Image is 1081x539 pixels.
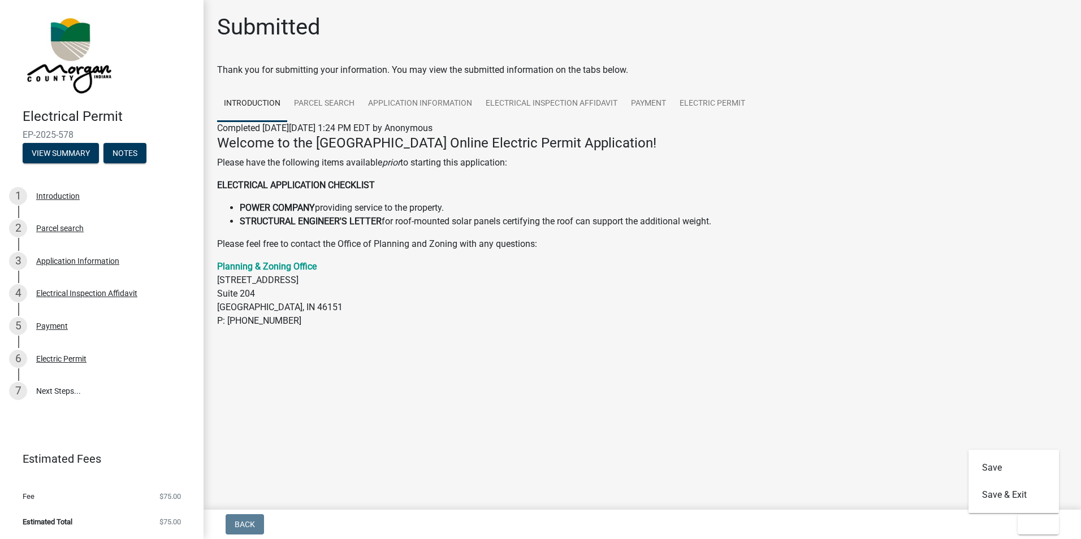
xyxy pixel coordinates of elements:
span: Fee [23,493,34,500]
div: 4 [9,284,27,302]
div: Thank you for submitting your information. You may view the submitted information on the tabs below. [217,63,1067,77]
div: Electrical Inspection Affidavit [36,289,137,297]
a: Application Information [361,86,479,122]
wm-modal-confirm: Notes [103,149,146,158]
a: Estimated Fees [9,447,185,470]
span: $75.00 [159,518,181,525]
strong: ELECTRICAL APPLICATION CHECKLIST [217,180,375,190]
wm-modal-confirm: Summary [23,149,99,158]
div: Parcel search [36,224,84,232]
div: 5 [9,317,27,335]
div: 6 [9,350,27,368]
p: Please have the following items available to starting this application: [217,156,1067,169]
p: [STREET_ADDRESS] Suite 204 [GEOGRAPHIC_DATA], IN 46151 P: [PHONE_NUMBER] [217,260,1067,328]
span: Completed [DATE][DATE] 1:24 PM EDT by Anonymous [217,123,433,133]
span: Back [235,520,255,529]
div: Electric Permit [36,355,87,363]
button: Save & Exit [968,481,1059,508]
button: Notes [103,143,146,163]
li: providing service to the property. [240,201,1067,215]
button: Save [968,454,1059,481]
button: Back [226,514,264,534]
a: Parcel search [287,86,361,122]
h4: Electrical Permit [23,108,194,125]
div: 1 [9,187,27,205]
a: Introduction [217,86,287,122]
h1: Submitted [217,14,321,41]
strong: STRUCTURAL ENGINEER'S LETTER [240,216,382,227]
div: 3 [9,252,27,270]
a: Payment [624,86,673,122]
span: Estimated Total [23,518,72,525]
div: Exit [968,450,1059,513]
a: Electrical Inspection Affidavit [479,86,624,122]
i: prior [382,157,400,168]
button: View Summary [23,143,99,163]
div: Payment [36,322,68,330]
p: Please feel free to contact the Office of Planning and Zoning with any questions: [217,237,1067,251]
div: Application Information [36,257,119,265]
a: Electric Permit [673,86,752,122]
h4: Welcome to the [GEOGRAPHIC_DATA] Online Electric Permit Application! [217,135,1067,151]
span: Exit [1027,520,1043,529]
strong: POWER COMPANY [240,202,315,213]
div: 7 [9,382,27,400]
span: EP-2025-578 [23,129,181,140]
a: Planning & Zoning Office [217,261,317,272]
img: Morgan County, Indiana [23,12,114,97]
span: $75.00 [159,493,181,500]
button: Exit [1018,514,1059,534]
div: Introduction [36,192,80,200]
li: for roof-mounted solar panels certifying the roof can support the additional weight. [240,215,1067,228]
div: 2 [9,219,27,237]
